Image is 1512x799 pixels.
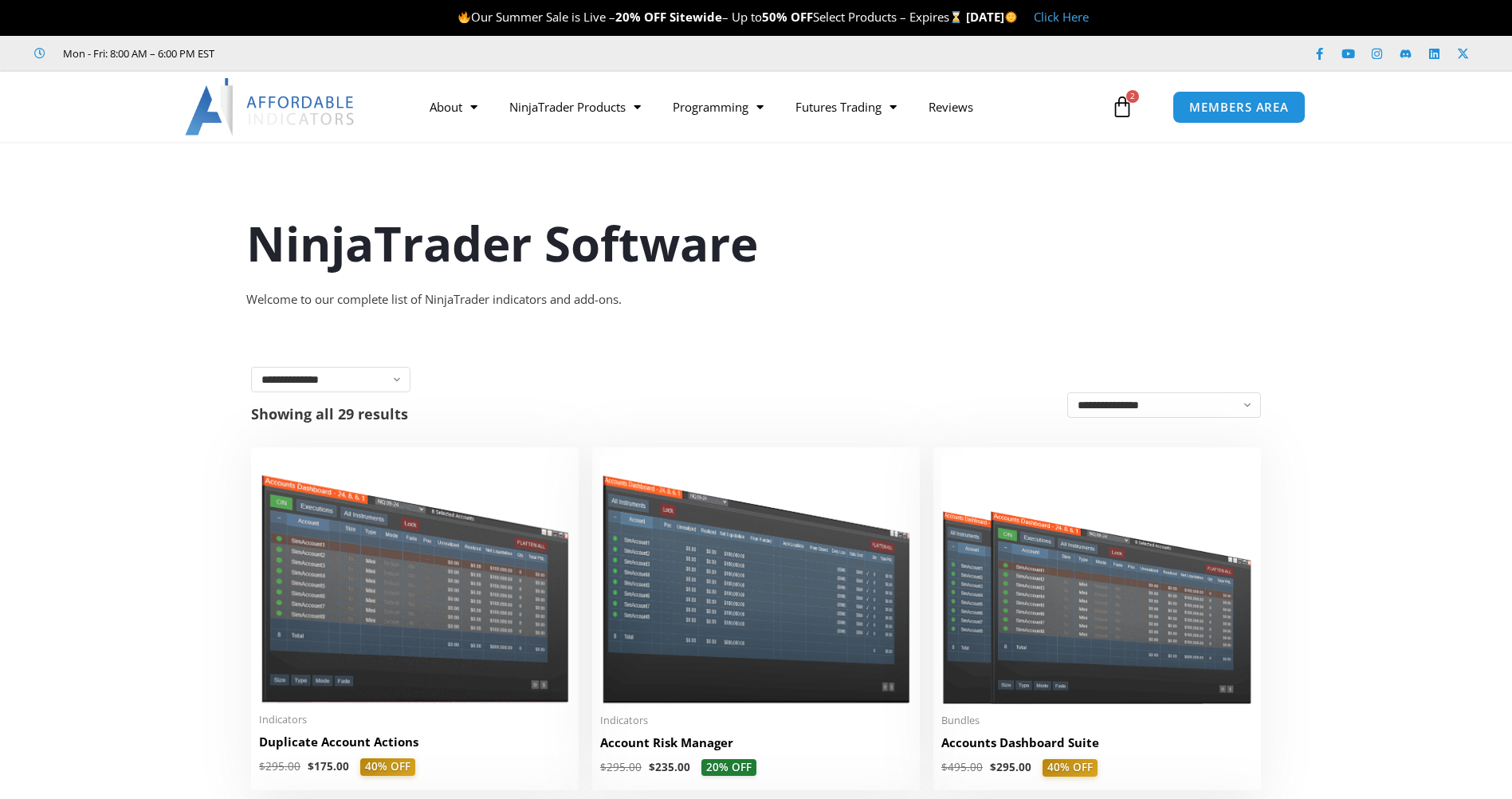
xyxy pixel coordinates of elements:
img: 🌞 [1005,11,1017,23]
a: MEMBERS AREA [1172,91,1306,124]
span: $ [259,759,265,773]
span: 2 [1126,90,1139,103]
h2: Accounts Dashboard Suite [941,734,1253,751]
strong: 50% OFF [762,9,813,25]
span: Bundles [941,714,1253,727]
a: About [414,89,493,125]
img: ⌛ [950,11,962,23]
bdi: 295.00 [259,759,300,773]
a: Click Here [1034,9,1089,25]
span: Mon - Fri: 8:00 AM – 6:00 PM EST [59,44,214,63]
span: $ [308,759,314,773]
h2: Account Risk Manager [600,734,912,751]
span: $ [600,760,607,774]
bdi: 175.00 [308,759,349,773]
h1: NinjaTrader Software [246,210,1267,277]
img: Duplicate Account Actions [259,455,571,703]
span: 20% OFF [701,759,756,777]
bdi: 235.00 [649,760,690,774]
span: Our Summer Sale is Live – – Up to Select Products – Expires [458,9,966,25]
span: Indicators [600,714,912,727]
span: 40% OFF [1043,759,1098,777]
a: NinjaTrader Products [493,89,657,125]
a: Futures Trading [780,89,913,125]
img: 🔥 [458,11,470,23]
span: 40% OFF [360,758,415,776]
strong: 20% OFF [615,9,666,25]
img: Account Risk Manager [600,455,912,703]
strong: Sitewide [670,9,722,25]
bdi: 295.00 [990,760,1031,774]
nav: Menu [414,89,1107,125]
span: Indicators [259,713,571,726]
h2: Duplicate Account Actions [259,734,571,750]
bdi: 295.00 [600,760,642,774]
bdi: 495.00 [941,760,983,774]
a: Programming [657,89,780,125]
a: 2 [1087,84,1157,130]
p: Showing all 29 results [251,407,408,421]
a: Account Risk Manager [600,734,912,759]
iframe: Customer reviews powered by Trustpilot [237,45,476,61]
span: $ [941,760,948,774]
a: Reviews [913,89,989,125]
a: Duplicate Account Actions [259,734,571,758]
strong: [DATE] [966,9,1018,25]
select: Shop order [1067,392,1261,418]
span: MEMBERS AREA [1189,101,1289,113]
img: Accounts Dashboard Suite [941,455,1253,704]
span: $ [649,760,655,774]
span: $ [990,760,996,774]
a: Accounts Dashboard Suite [941,734,1253,759]
img: LogoAI | Affordable Indicators – NinjaTrader [185,78,356,136]
div: Welcome to our complete list of NinjaTrader indicators and add-ons. [246,289,1267,311]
